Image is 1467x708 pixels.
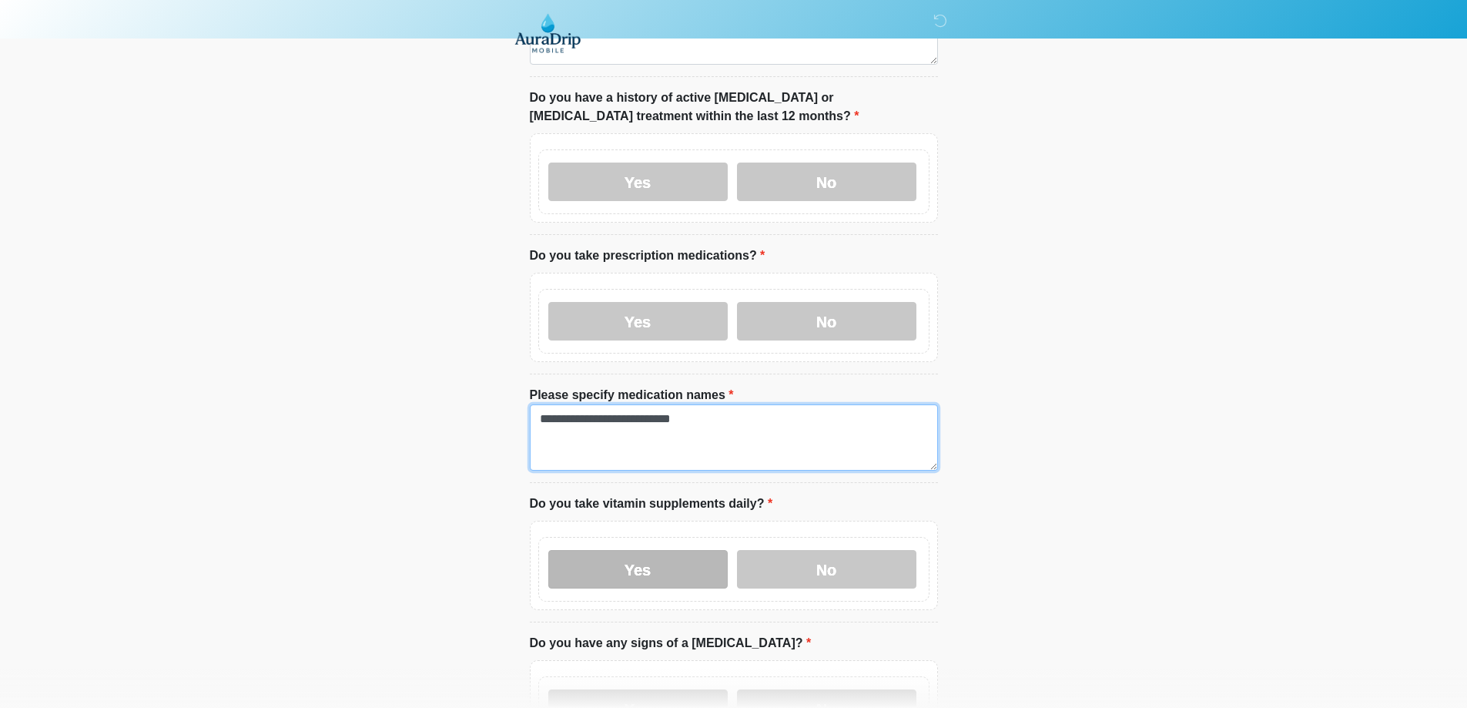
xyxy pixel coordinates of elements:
label: Do you have a history of active [MEDICAL_DATA] or [MEDICAL_DATA] treatment within the last 12 mon... [530,89,938,126]
img: AuraDrip Mobile Logo [514,12,581,53]
label: No [737,550,916,589]
label: No [737,163,916,201]
label: Yes [548,550,728,589]
label: Yes [548,163,728,201]
label: Please specify medication names [530,386,734,404]
label: Do you take prescription medications? [530,247,765,265]
label: Do you take vitamin supplements daily? [530,495,773,513]
label: Do you have any signs of a [MEDICAL_DATA]? [530,634,812,653]
label: No [737,302,916,341]
label: Yes [548,302,728,341]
